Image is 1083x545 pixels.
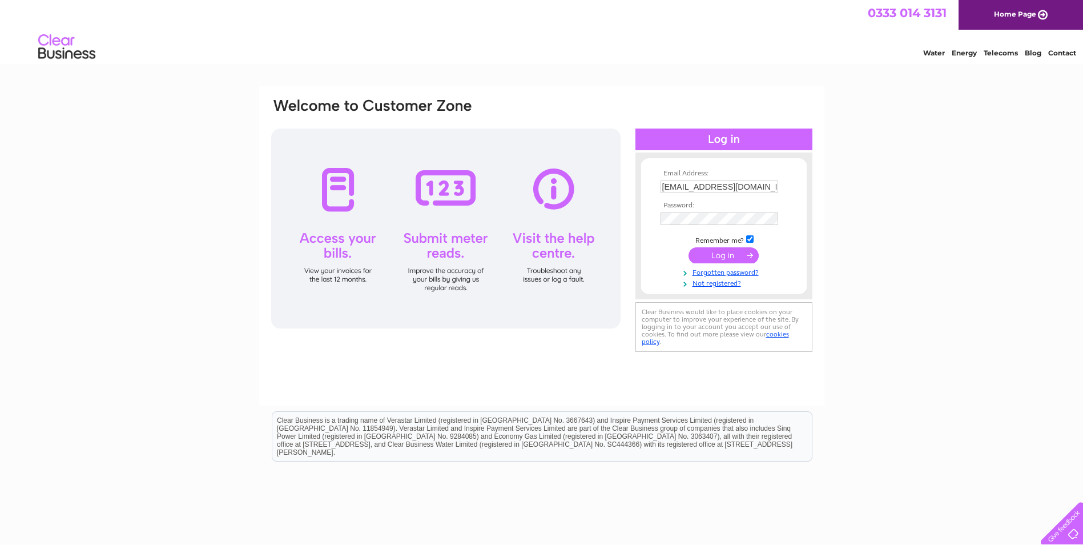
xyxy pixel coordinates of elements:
[689,247,759,263] input: Submit
[658,170,790,178] th: Email Address:
[635,302,812,352] div: Clear Business would like to place cookies on your computer to improve your experience of the sit...
[661,266,790,277] a: Forgotten password?
[1048,49,1076,57] a: Contact
[658,234,790,245] td: Remember me?
[984,49,1018,57] a: Telecoms
[1025,49,1041,57] a: Blog
[661,277,790,288] a: Not registered?
[38,30,96,65] img: logo.png
[952,49,977,57] a: Energy
[272,6,812,55] div: Clear Business is a trading name of Verastar Limited (registered in [GEOGRAPHIC_DATA] No. 3667643...
[923,49,945,57] a: Water
[642,330,789,346] a: cookies policy
[868,6,947,20] a: 0333 014 3131
[658,202,790,210] th: Password:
